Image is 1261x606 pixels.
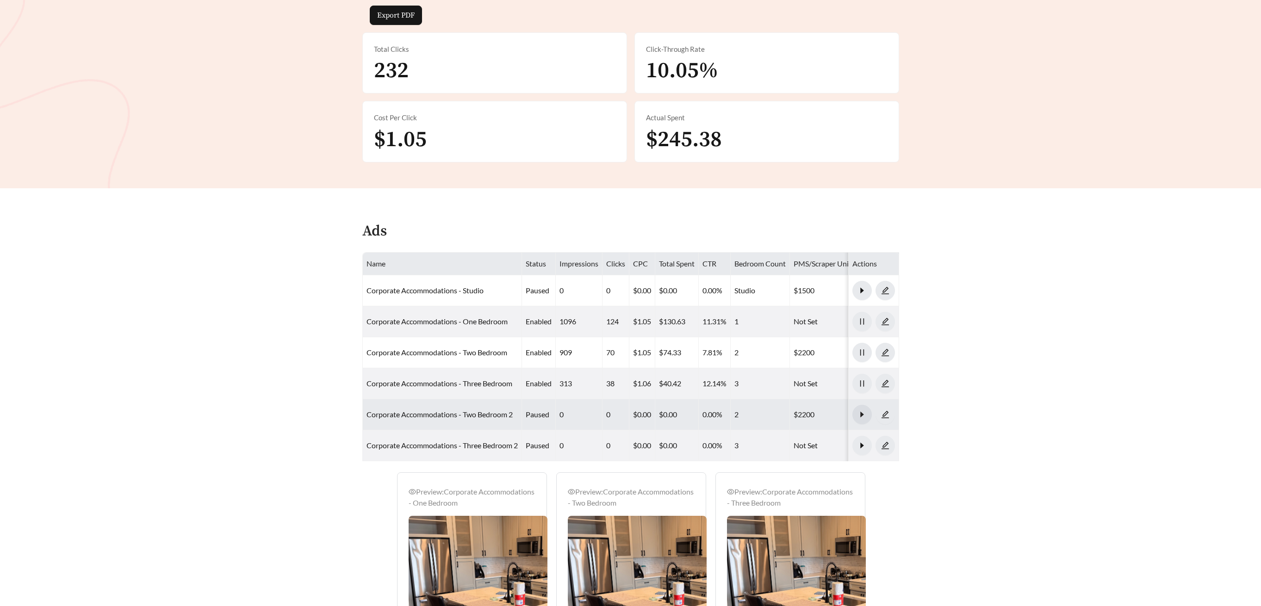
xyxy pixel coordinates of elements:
[699,430,731,461] td: 0.00%
[362,223,387,240] h4: Ads
[374,57,409,85] span: 232
[556,399,603,430] td: 0
[366,379,512,388] a: Corporate Accommodations - Three Bedroom
[852,374,872,393] button: pause
[876,379,895,388] span: edit
[655,253,699,275] th: Total Spent
[633,259,648,268] span: CPC
[853,348,871,357] span: pause
[370,6,422,25] button: Export PDF
[646,44,888,55] div: Click-Through Rate
[731,253,790,275] th: Bedroom Count
[366,441,518,450] a: Corporate Accommodations - Three Bedroom 2
[629,430,655,461] td: $0.00
[655,399,699,430] td: $0.00
[731,399,790,430] td: 2
[374,112,615,123] div: Cost Per Click
[655,368,699,399] td: $40.42
[629,275,655,306] td: $0.00
[876,348,895,357] a: edit
[702,259,716,268] span: CTR
[526,348,552,357] span: enabled
[526,441,549,450] span: paused
[526,286,549,295] span: paused
[655,306,699,337] td: $130.63
[363,253,522,275] th: Name
[790,275,873,306] td: $1500
[377,10,415,21] span: Export PDF
[852,281,872,300] button: caret-right
[876,379,895,388] a: edit
[727,486,854,508] div: Preview: Corporate Accommodations - Three Bedroom
[731,275,790,306] td: Studio
[655,430,699,461] td: $0.00
[876,348,895,357] span: edit
[699,368,731,399] td: 12.14%
[790,368,873,399] td: Not Set
[790,430,873,461] td: Not Set
[655,275,699,306] td: $0.00
[876,312,895,331] button: edit
[731,306,790,337] td: 1
[853,441,871,450] span: caret-right
[646,112,888,123] div: Actual Spent
[876,281,895,300] button: edit
[522,253,556,275] th: Status
[629,306,655,337] td: $1.05
[603,275,629,306] td: 0
[366,317,508,326] a: Corporate Accommodations - One Bedroom
[876,286,895,295] a: edit
[374,44,615,55] div: Total Clicks
[556,306,603,337] td: 1096
[790,399,873,430] td: $2200
[526,317,552,326] span: enabled
[852,343,872,362] button: pause
[603,430,629,461] td: 0
[366,286,484,295] a: Corporate Accommodations - Studio
[556,430,603,461] td: 0
[731,337,790,368] td: 2
[849,253,899,275] th: Actions
[731,430,790,461] td: 3
[790,306,873,337] td: Not Set
[629,368,655,399] td: $1.06
[568,488,575,495] span: eye
[556,337,603,368] td: 909
[366,348,507,357] a: Corporate Accommodations - Two Bedroom
[526,379,552,388] span: enabled
[629,399,655,430] td: $0.00
[853,379,871,388] span: pause
[876,286,895,295] span: edit
[876,317,895,326] a: edit
[374,126,427,154] span: $1.05
[876,374,895,393] button: edit
[556,253,603,275] th: Impressions
[655,337,699,368] td: $74.33
[876,410,895,419] span: edit
[603,337,629,368] td: 70
[790,337,873,368] td: $2200
[603,399,629,430] td: 0
[699,399,731,430] td: 0.00%
[556,368,603,399] td: 313
[853,317,871,326] span: pause
[876,343,895,362] button: edit
[646,126,722,154] span: $245.38
[409,488,416,495] span: eye
[876,410,895,419] a: edit
[699,337,731,368] td: 7.81%
[629,337,655,368] td: $1.05
[409,486,535,508] div: Preview: Corporate Accommodations - One Bedroom
[699,306,731,337] td: 11.31%
[876,405,895,424] button: edit
[727,488,734,495] span: eye
[876,317,895,326] span: edit
[852,405,872,424] button: caret-right
[568,486,695,508] div: Preview: Corporate Accommodations - Two Bedroom
[853,286,871,295] span: caret-right
[366,410,513,419] a: Corporate Accommodations - Two Bedroom 2
[526,410,549,419] span: paused
[876,441,895,450] span: edit
[876,441,895,450] a: edit
[646,57,718,85] span: 10.05%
